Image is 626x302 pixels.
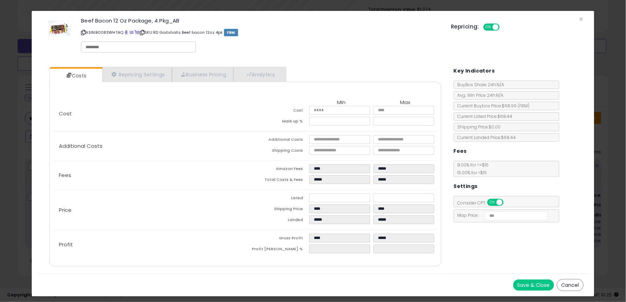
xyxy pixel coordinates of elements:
td: Landed [245,215,309,226]
td: Amazon Fees [245,164,309,175]
td: Cost [245,106,309,117]
p: Cost [53,111,245,117]
a: BuyBox page [125,30,129,35]
span: ( FBM ) [518,103,530,109]
td: Additional Costs [245,135,309,146]
td: Shipping Costs [245,146,309,157]
th: Max [373,100,438,106]
span: ON [484,24,493,30]
h5: Key Indicators [454,67,495,75]
span: Avg. Win Price 24h: N/A [454,92,504,98]
a: All offer listings [130,30,134,35]
a: Costs [50,69,102,83]
span: OFF [502,200,514,206]
td: Profit [PERSON_NAME] % [245,245,309,256]
button: Save & Close [513,279,554,291]
td: Gross Profit [245,234,309,245]
span: Consider CPT: [454,200,513,206]
p: Profit [53,242,245,247]
span: FBM [224,29,238,36]
p: ASIN: B0083WHTAQ | SKU: RD Godshalls Beef bacon 12oz 4pk [81,27,440,38]
span: $68.99 [502,103,530,109]
span: 8.00 % for <= $15 [454,162,489,176]
a: Repricing Settings [103,67,172,82]
span: BuyBox Share 24h: N/A [454,82,504,88]
td: Mark up % [245,117,309,128]
h3: Beef Bacon 12 Oz Package, 4 Pkg_AB [81,18,440,23]
a: Analytics [234,67,286,82]
img: 51W1ooOjr0L._SL60_.jpg [49,18,70,39]
span: Current Landed Price: $68.44 [454,134,516,140]
span: Current Buybox Price: [454,103,530,109]
span: Shipping Price: $0.00 [454,124,501,130]
a: Business Pricing [172,67,234,82]
span: Current Listed Price: $68.44 [454,113,513,119]
h5: Settings [454,182,478,191]
h5: Fees [454,147,467,156]
p: Fees [53,172,245,178]
p: Price [53,207,245,213]
span: 15.00 % for > $15 [454,170,487,176]
p: Additional Costs [53,143,245,149]
th: Min [309,100,373,106]
td: Listed [245,194,309,205]
span: OFF [499,24,510,30]
a: Your listing only [135,30,138,35]
td: Shipping Price [245,205,309,215]
span: × [579,14,584,24]
h5: Repricing: [451,24,479,30]
button: Cancel [557,279,584,291]
span: ON [488,200,497,206]
span: Map Price: [454,212,548,218]
td: Total Costs & Fees [245,175,309,186]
